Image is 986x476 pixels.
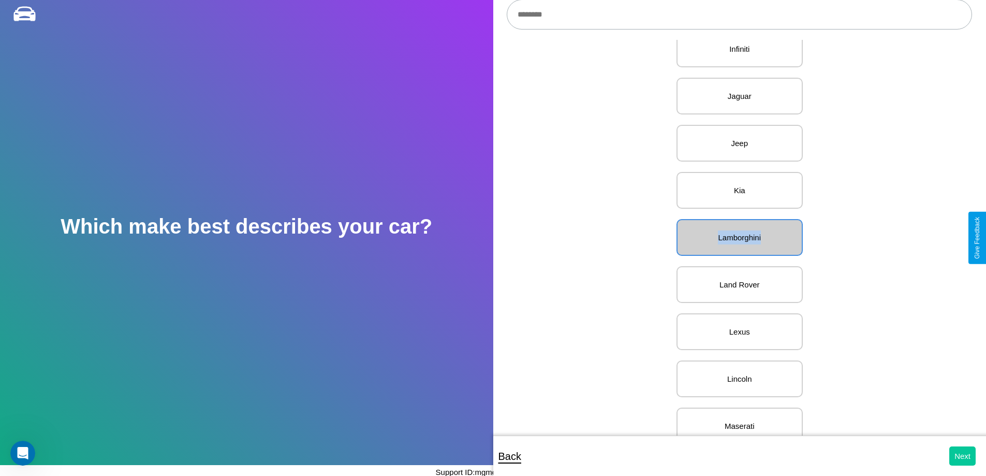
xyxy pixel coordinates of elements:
p: Infiniti [688,42,791,56]
div: Give Feedback [974,217,981,259]
p: Jaguar [688,89,791,103]
p: Lexus [688,325,791,339]
button: Next [949,446,976,466]
iframe: Intercom live chat [10,441,35,466]
p: Jeep [688,136,791,150]
p: Lincoln [688,372,791,386]
p: Land Rover [688,278,791,292]
p: Back [498,447,521,466]
p: Kia [688,183,791,197]
p: Lamborghini [688,230,791,244]
p: Maserati [688,419,791,433]
h2: Which make best describes your car? [61,215,432,238]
